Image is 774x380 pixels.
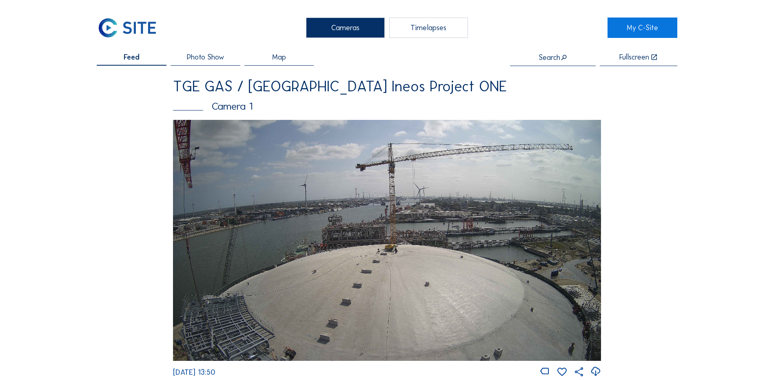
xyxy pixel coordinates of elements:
[173,120,601,360] img: Image
[173,368,215,377] span: [DATE] 13:50
[187,53,224,61] span: Photo Show
[173,79,601,94] div: TGE GAS / [GEOGRAPHIC_DATA] Ineos Project ONE
[97,18,166,38] a: C-SITE Logo
[124,53,140,61] span: Feed
[608,18,677,38] a: My C-Site
[619,53,649,61] div: Fullscreen
[272,53,286,61] span: Map
[389,18,468,38] div: Timelapses
[97,18,157,38] img: C-SITE Logo
[306,18,385,38] div: Cameras
[173,101,601,111] div: Camera 1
